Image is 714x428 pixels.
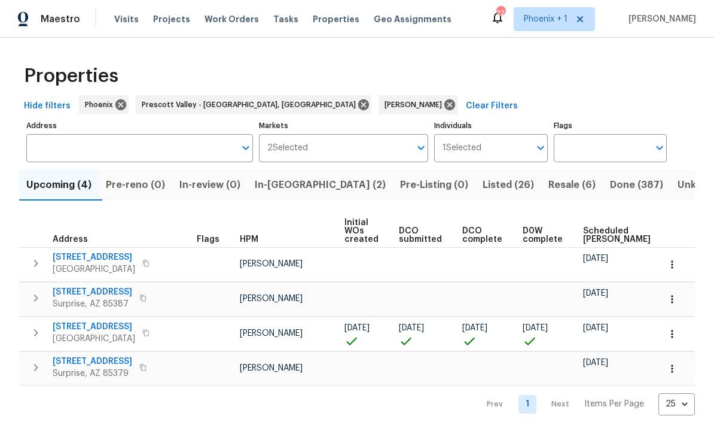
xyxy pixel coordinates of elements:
[136,95,371,114] div: Prescott Valley - [GEOGRAPHIC_DATA], [GEOGRAPHIC_DATA]
[19,95,75,117] button: Hide filters
[142,99,361,111] span: Prescott Valley - [GEOGRAPHIC_DATA], [GEOGRAPHIC_DATA]
[205,13,259,25] span: Work Orders
[26,122,253,129] label: Address
[53,333,135,345] span: [GEOGRAPHIC_DATA]
[584,398,644,410] p: Items Per Page
[53,286,132,298] span: [STREET_ADDRESS]
[53,321,135,333] span: [STREET_ADDRESS]
[41,13,80,25] span: Maestro
[374,13,451,25] span: Geo Assignments
[385,99,447,111] span: [PERSON_NAME]
[240,364,303,372] span: [PERSON_NAME]
[240,260,303,268] span: [PERSON_NAME]
[462,324,487,332] span: [DATE]
[399,324,424,332] span: [DATE]
[240,329,303,338] span: [PERSON_NAME]
[583,289,608,298] span: [DATE]
[523,324,548,332] span: [DATE]
[179,177,240,193] span: In-review (0)
[624,13,696,25] span: [PERSON_NAME]
[399,227,442,244] span: DCO submitted
[197,235,219,244] span: Flags
[651,139,668,156] button: Open
[461,95,523,117] button: Clear Filters
[24,70,118,82] span: Properties
[483,177,534,193] span: Listed (26)
[583,227,651,244] span: Scheduled [PERSON_NAME]
[524,13,567,25] span: Phoenix + 1
[400,177,468,193] span: Pre-Listing (0)
[434,122,547,129] label: Individuals
[344,324,370,332] span: [DATE]
[259,122,429,129] label: Markets
[53,368,132,380] span: Surprise, AZ 85379
[79,95,129,114] div: Phoenix
[379,95,457,114] div: [PERSON_NAME]
[583,254,608,263] span: [DATE]
[114,13,139,25] span: Visits
[496,7,505,19] div: 22
[255,177,386,193] span: In-[GEOGRAPHIC_DATA] (2)
[273,15,298,23] span: Tasks
[518,395,536,414] a: Goto page 1
[267,143,308,153] span: 2 Selected
[240,295,303,303] span: [PERSON_NAME]
[532,139,549,156] button: Open
[24,99,71,114] span: Hide filters
[53,251,135,263] span: [STREET_ADDRESS]
[313,13,359,25] span: Properties
[53,298,132,310] span: Surprise, AZ 85387
[240,235,258,244] span: HPM
[548,177,596,193] span: Resale (6)
[583,324,608,332] span: [DATE]
[237,139,254,156] button: Open
[466,99,518,114] span: Clear Filters
[610,177,663,193] span: Done (387)
[85,99,118,111] span: Phoenix
[53,356,132,368] span: [STREET_ADDRESS]
[413,139,429,156] button: Open
[344,218,379,244] span: Initial WOs created
[658,388,695,420] div: 25
[53,263,135,275] span: [GEOGRAPHIC_DATA]
[26,177,91,193] span: Upcoming (4)
[443,143,481,153] span: 1 Selected
[583,359,608,367] span: [DATE]
[106,177,165,193] span: Pre-reno (0)
[53,235,88,244] span: Address
[554,122,667,129] label: Flags
[462,227,502,244] span: DCO complete
[523,227,563,244] span: D0W complete
[475,393,695,415] nav: Pagination Navigation
[153,13,190,25] span: Projects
